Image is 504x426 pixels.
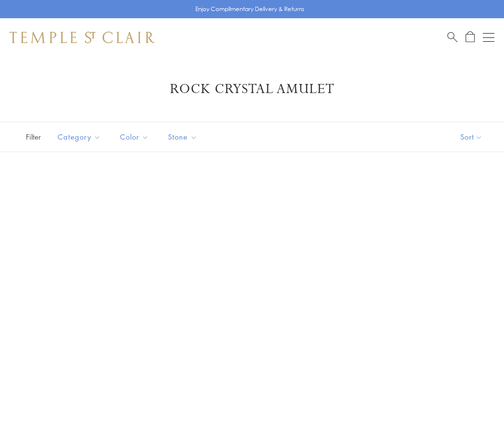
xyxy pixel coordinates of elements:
[163,131,204,143] span: Stone
[447,31,457,43] a: Search
[53,131,108,143] span: Category
[466,31,475,43] a: Open Shopping Bag
[439,122,504,152] button: Show sort by
[195,4,304,14] p: Enjoy Complimentary Delivery & Returns
[161,126,204,148] button: Stone
[24,81,480,98] h1: Rock Crystal Amulet
[115,131,156,143] span: Color
[483,32,494,43] button: Open navigation
[10,32,155,43] img: Temple St. Clair
[113,126,156,148] button: Color
[50,126,108,148] button: Category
